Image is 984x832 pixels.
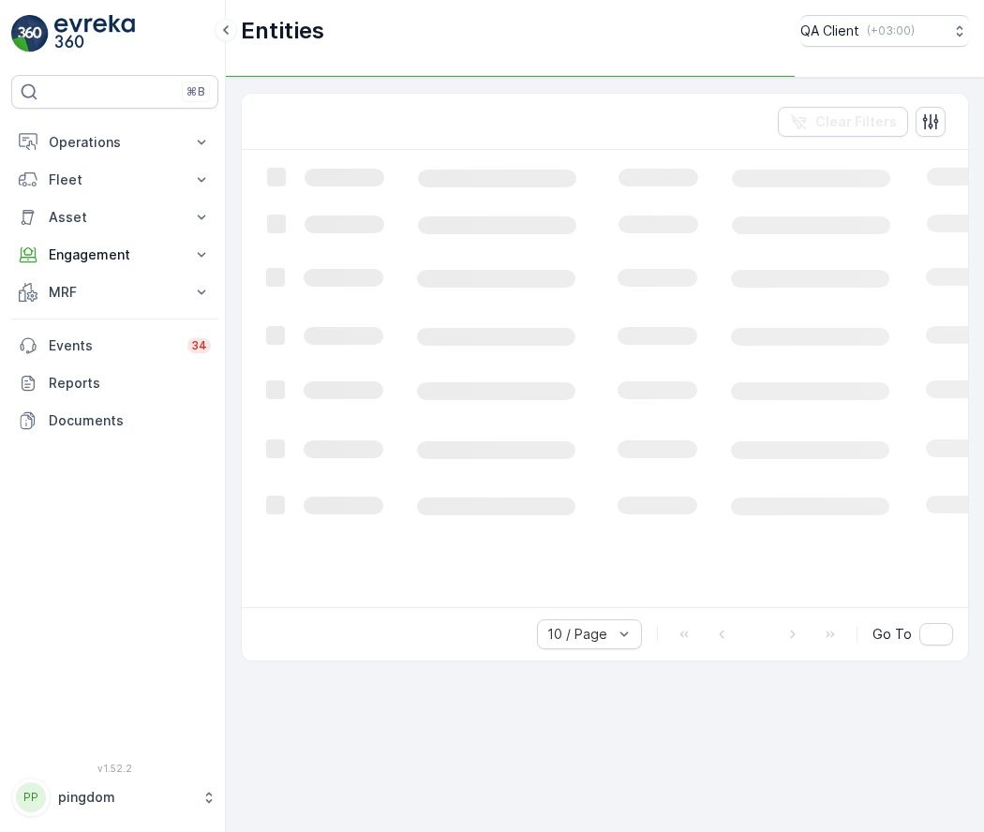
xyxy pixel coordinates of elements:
[11,763,218,774] span: v 1.52.2
[241,16,324,46] p: Entities
[16,782,46,812] div: PP
[49,208,181,227] p: Asset
[58,788,192,807] p: pingdom
[800,22,859,40] p: QA Client
[11,15,49,52] img: logo
[186,84,205,99] p: ⌘B
[49,336,176,355] p: Events
[11,402,218,439] a: Documents
[49,133,181,152] p: Operations
[49,171,181,189] p: Fleet
[49,374,211,393] p: Reports
[49,283,181,302] p: MRF
[49,411,211,430] p: Documents
[800,15,969,47] button: QA Client(+03:00)
[49,245,181,264] p: Engagement
[191,338,207,353] p: 34
[11,161,218,199] button: Fleet
[11,327,218,364] a: Events34
[11,778,218,817] button: PPpingdom
[778,107,908,137] button: Clear Filters
[815,112,897,131] p: Clear Filters
[867,23,915,38] p: ( +03:00 )
[11,124,218,161] button: Operations
[11,199,218,236] button: Asset
[11,274,218,311] button: MRF
[11,236,218,274] button: Engagement
[872,625,912,644] span: Go To
[54,15,135,52] img: logo_light-DOdMpM7g.png
[11,364,218,402] a: Reports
